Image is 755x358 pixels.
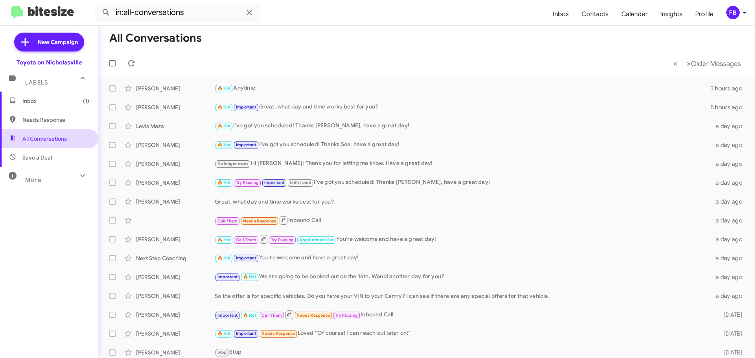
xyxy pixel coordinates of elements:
span: Important [236,255,256,261]
div: a day ago [711,235,749,243]
div: [PERSON_NAME] [136,198,215,206]
span: 🔥 Hot [217,86,231,91]
span: Needs Response [296,313,330,318]
div: a day ago [711,179,749,187]
span: Important [217,313,238,318]
span: 🔥 Hot [243,313,256,318]
span: Inbox [22,97,89,105]
span: Try Pausing [271,237,294,242]
span: Important [264,180,285,185]
span: Appointment Set [299,237,334,242]
div: a day ago [711,141,749,149]
div: Great, what day and time works best for you? [215,103,711,112]
span: Important [217,274,238,279]
span: Call Them [261,313,282,318]
span: Labels [25,79,48,86]
span: All Conversations [22,135,67,143]
div: [PERSON_NAME] [136,292,215,300]
span: » [687,59,691,68]
span: Important [236,142,256,147]
div: Loved “Of course! I can reach out later on!” [215,329,711,338]
div: [PERSON_NAME] [136,179,215,187]
a: Calendar [615,3,654,26]
div: a day ago [711,273,749,281]
div: a day ago [711,292,749,300]
span: Important [236,331,256,336]
span: No longer owns [217,161,249,166]
div: [DATE] [711,311,749,319]
span: Older Messages [691,59,741,68]
span: « [673,59,678,68]
span: Needs Response [243,218,276,224]
div: [PERSON_NAME] [136,349,215,356]
div: Great, what day and time works best for you? [215,198,711,206]
span: Needs Response [261,331,295,336]
span: New Campaign [38,38,78,46]
span: Needs Response [22,116,89,124]
div: [DATE] [711,330,749,338]
div: You're welcome and have a great day! [215,234,711,244]
span: 🔥 Hot [217,331,231,336]
div: a day ago [711,198,749,206]
span: 🔥 Hot [217,237,231,242]
div: I've got you scheduled! Thanks Soe, have a great day! [215,140,711,149]
div: FB [726,6,740,19]
div: a day ago [711,122,749,130]
div: [DATE] [711,349,749,356]
div: I've got you scheduled! Thanks [PERSON_NAME], have a great day! [215,178,711,187]
div: So the offer is for specific vehicles. Do you have your VIN to your Camry? I can see if there are... [215,292,711,300]
div: a day ago [711,254,749,262]
a: Inbox [547,3,575,26]
div: 3 hours ago [711,84,749,92]
div: [PERSON_NAME] [136,311,215,319]
span: Call Them [236,237,256,242]
div: Next Step Coaching [136,254,215,262]
span: 🔥 Hot [217,180,231,185]
a: Profile [689,3,720,26]
a: Insights [654,3,689,26]
span: Try Pausing [236,180,259,185]
span: 🔥 Hot [217,255,231,261]
div: [PERSON_NAME] [136,84,215,92]
div: [PERSON_NAME] [136,235,215,243]
span: More [25,176,41,184]
div: We are going to be booked out on the 16th. Would another day for you? [215,272,711,281]
div: Anytime! [215,84,711,93]
div: Hi [PERSON_NAME]! Thank you for letting me know. Have a great day! [215,159,711,168]
span: Stop [217,350,227,355]
span: Call Them [217,218,238,224]
span: Save a Deal [22,154,52,162]
span: Unfinished [290,180,311,185]
input: Search [95,3,260,22]
span: 🔥 Hot [217,142,231,147]
a: Contacts [575,3,615,26]
button: Next [682,55,746,72]
span: (1) [83,97,89,105]
div: Inbound Call [215,215,711,225]
a: New Campaign [14,33,84,51]
div: [PERSON_NAME] [136,160,215,168]
div: Stop [215,348,711,357]
div: 5 hours ago [711,103,749,111]
div: [PERSON_NAME] [136,330,215,338]
div: [PERSON_NAME] [136,141,215,149]
div: a day ago [711,160,749,168]
div: [PERSON_NAME] [136,103,215,111]
h1: All Conversations [109,32,202,44]
div: a day ago [711,217,749,224]
nav: Page navigation example [669,55,746,72]
div: [PERSON_NAME] [136,273,215,281]
button: FB [720,6,746,19]
div: I've got you scheduled! Thanks [PERSON_NAME], have a great day! [215,121,711,130]
span: Try Pausing [335,313,358,318]
div: You're welcome and have a great day! [215,253,711,263]
span: Important [236,105,256,110]
button: Previous [668,55,682,72]
div: Inbound Call [215,310,711,319]
div: Toyota on Nicholasville [17,59,82,66]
